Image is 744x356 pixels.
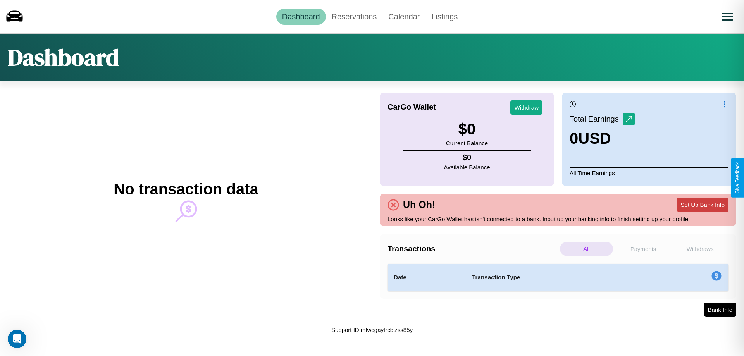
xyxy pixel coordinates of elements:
[673,242,727,256] p: Withdraws
[716,6,738,28] button: Open menu
[387,214,728,224] p: Looks like your CarGo Wallet has isn't connected to a bank. Input up your banking info to finish ...
[382,9,425,25] a: Calendar
[276,9,326,25] a: Dashboard
[387,244,558,253] h4: Transactions
[114,181,258,198] h2: No transaction data
[446,138,488,148] p: Current Balance
[570,112,623,126] p: Total Earnings
[394,273,460,282] h4: Date
[8,41,119,73] h1: Dashboard
[617,242,670,256] p: Payments
[677,198,728,212] button: Set Up Bank Info
[444,153,490,162] h4: $ 0
[387,103,436,112] h4: CarGo Wallet
[570,167,728,178] p: All Time Earnings
[8,330,26,348] iframe: Intercom live chat
[704,303,736,317] button: Bank Info
[425,9,463,25] a: Listings
[326,9,383,25] a: Reservations
[570,130,635,147] h3: 0 USD
[560,242,613,256] p: All
[399,199,439,210] h4: Uh Oh!
[331,325,413,335] p: Support ID: mfwcgayfrcbizss85y
[446,120,488,138] h3: $ 0
[510,100,542,115] button: Withdraw
[387,264,728,291] table: simple table
[472,273,648,282] h4: Transaction Type
[735,162,740,194] div: Give Feedback
[444,162,490,172] p: Available Balance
